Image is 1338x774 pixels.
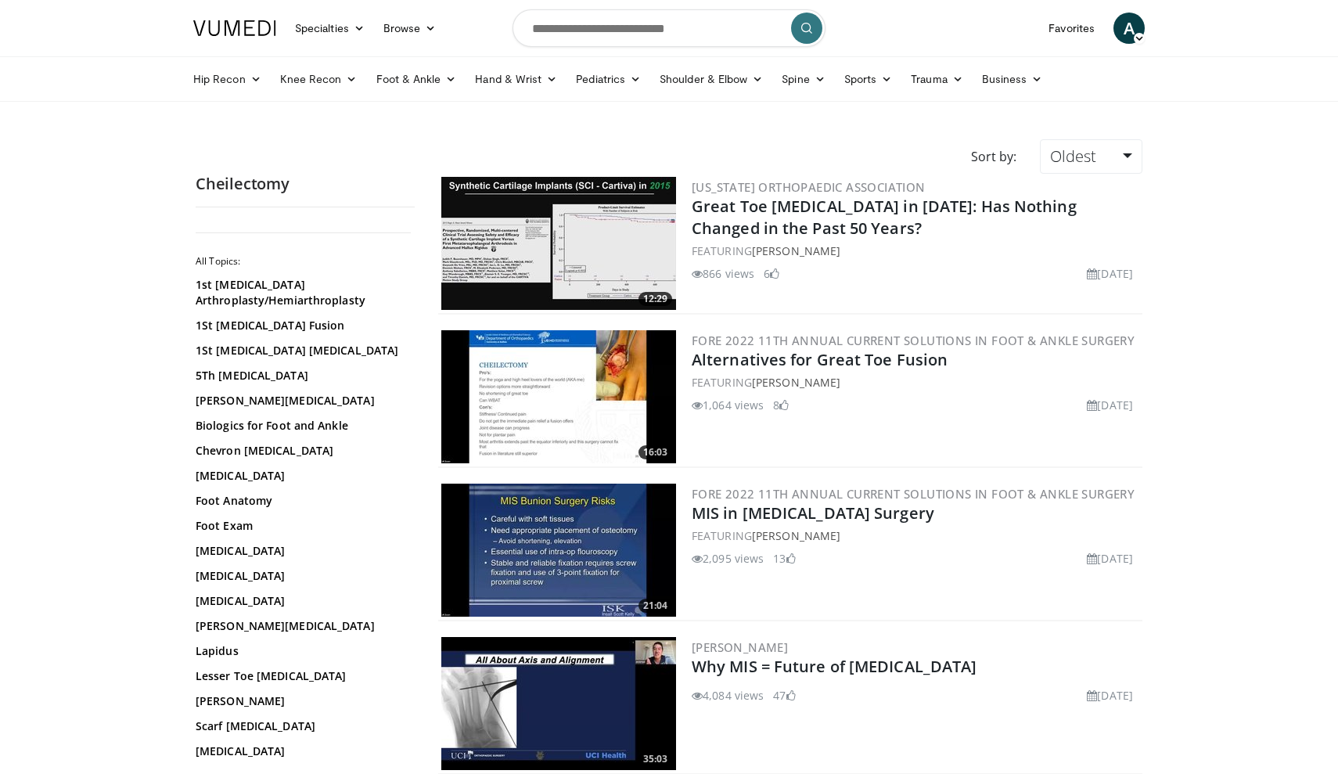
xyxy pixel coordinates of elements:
div: FEATURING [692,527,1139,544]
a: [US_STATE] Orthopaedic Association [692,179,926,195]
a: [PERSON_NAME] [752,375,840,390]
li: [DATE] [1087,550,1133,567]
li: [DATE] [1087,397,1133,413]
h2: All Topics: [196,255,411,268]
li: 2,095 views [692,550,764,567]
a: FORE 2022 11th Annual Current Solutions in Foot & Ankle Surgery [692,486,1135,502]
a: [MEDICAL_DATA] [196,468,407,484]
a: [PERSON_NAME][MEDICAL_DATA] [196,393,407,409]
img: d2ad2a79-9ed4-4a84-b0ca-be5628b646eb.300x170_q85_crop-smart_upscale.jpg [441,637,676,770]
a: 1st [MEDICAL_DATA] Arthroplasty/Hemiarthroplasty [196,277,407,308]
a: Foot & Ankle [367,63,466,95]
a: Alternatives for Great Toe Fusion [692,349,948,370]
a: Favorites [1039,13,1104,44]
a: 12:29 [441,177,676,310]
h2: Cheilectomy [196,174,415,194]
div: FEATURING [692,243,1139,259]
a: 5Th [MEDICAL_DATA] [196,368,407,383]
a: Shoulder & Elbow [650,63,772,95]
a: Scarf [MEDICAL_DATA] [196,718,407,734]
a: MIS in [MEDICAL_DATA] Surgery [692,502,934,524]
a: Why MIS = Future of [MEDICAL_DATA] [692,656,977,677]
a: [MEDICAL_DATA] [196,568,407,584]
span: 12:29 [638,292,672,306]
span: 16:03 [638,445,672,459]
a: Spine [772,63,834,95]
a: Great Toe [MEDICAL_DATA] in [DATE]: Has Nothing Changed in the Past 50 Years? [692,196,1077,239]
a: [PERSON_NAME] [692,639,788,655]
a: Trauma [901,63,973,95]
a: [MEDICAL_DATA] [196,593,407,609]
li: [DATE] [1087,687,1133,704]
a: Hand & Wrist [466,63,566,95]
li: 866 views [692,265,754,282]
img: 8ded3526-7d7d-40d7-8858-247392db2d09.300x170_q85_crop-smart_upscale.jpg [441,177,676,310]
li: [DATE] [1087,265,1133,282]
input: Search topics, interventions [513,9,825,47]
a: Knee Recon [271,63,367,95]
a: Foot Anatomy [196,493,407,509]
li: 6 [764,265,779,282]
a: 16:03 [441,330,676,463]
li: 8 [773,397,789,413]
a: Specialties [286,13,374,44]
li: 4,084 views [692,687,764,704]
a: A [1113,13,1145,44]
a: Sports [835,63,902,95]
a: 21:04 [441,484,676,617]
a: 35:03 [441,637,676,770]
a: Biologics for Foot and Ankle [196,418,407,434]
img: f9a033ca-5fcd-414f-8c4c-1d2de11d1c55.300x170_q85_crop-smart_upscale.jpg [441,330,676,463]
a: [MEDICAL_DATA] [196,543,407,559]
a: Browse [374,13,446,44]
img: 92cf6c18-d783-4e1a-9db8-d12c9e2a5bb6.300x170_q85_crop-smart_upscale.jpg [441,484,676,617]
span: 35:03 [638,752,672,766]
a: Pediatrics [566,63,650,95]
a: [PERSON_NAME][MEDICAL_DATA] [196,618,407,634]
div: FEATURING [692,374,1139,391]
a: Chevron [MEDICAL_DATA] [196,443,407,459]
a: Business [973,63,1052,95]
a: Oldest [1040,139,1142,174]
a: Foot Exam [196,518,407,534]
a: [PERSON_NAME] [196,693,407,709]
a: Hip Recon [184,63,271,95]
li: 1,064 views [692,397,764,413]
div: Sort by: [959,139,1028,174]
a: FORE 2022 11th Annual Current Solutions in Foot & Ankle Surgery [692,333,1135,348]
a: Lesser Toe [MEDICAL_DATA] [196,668,407,684]
a: [MEDICAL_DATA] [196,743,407,759]
li: 47 [773,687,795,704]
span: Oldest [1050,146,1096,167]
span: 21:04 [638,599,672,613]
a: 1St [MEDICAL_DATA] Fusion [196,318,407,333]
a: 1St [MEDICAL_DATA] [MEDICAL_DATA] [196,343,407,358]
img: VuMedi Logo [193,20,276,36]
a: [PERSON_NAME] [752,528,840,543]
a: Lapidus [196,643,407,659]
li: 13 [773,550,795,567]
a: [PERSON_NAME] [752,243,840,258]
